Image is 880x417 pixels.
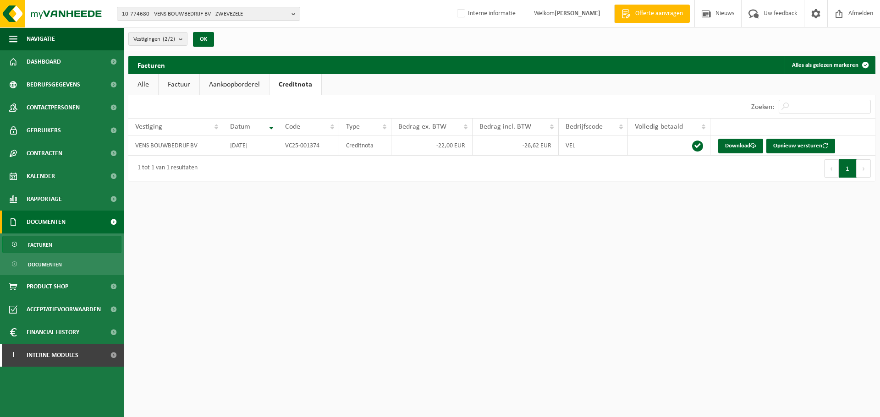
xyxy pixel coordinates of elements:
a: Offerte aanvragen [614,5,690,23]
span: Acceptatievoorwaarden [27,298,101,321]
span: Interne modules [27,344,78,367]
count: (2/2) [163,36,175,42]
td: Creditnota [339,135,391,156]
span: Type [346,123,360,130]
td: -26,62 EUR [473,135,558,156]
span: Gebruikers [27,119,61,142]
button: 10-774680 - VENS BOUWBEDRIJF BV - ZWEVEZELE [117,7,300,21]
button: Vestigingen(2/2) [128,32,187,46]
span: I [9,344,17,367]
strong: [PERSON_NAME] [555,10,600,17]
span: Product Shop [27,275,68,298]
a: Creditnota [269,74,321,95]
span: Facturen [28,236,52,254]
div: 1 tot 1 van 1 resultaten [133,160,198,177]
button: Next [857,159,871,178]
button: OK [193,32,214,47]
span: Vestiging [135,123,162,130]
td: VENS BOUWBEDRIJF BV [128,135,223,156]
button: Previous [824,159,839,178]
a: Documenten [2,255,121,273]
a: Aankoopborderel [200,74,269,95]
span: Bedrag incl. BTW [479,123,531,130]
a: Factuur [159,74,199,95]
span: Volledig betaald [635,123,683,130]
span: Navigatie [27,27,55,50]
span: Dashboard [27,50,61,73]
a: Download [718,139,763,153]
span: Code [285,123,300,130]
span: Documenten [28,256,62,273]
span: Offerte aanvragen [633,9,685,18]
span: Rapportage [27,188,62,211]
span: Contactpersonen [27,96,80,119]
td: VEL [559,135,628,156]
span: Financial History [27,321,79,344]
span: Bedrag ex. BTW [398,123,446,130]
a: Facturen [2,236,121,253]
span: Bedrijfscode [566,123,603,130]
span: Kalender [27,165,55,188]
button: 1 [839,159,857,178]
span: Contracten [27,142,62,165]
td: [DATE] [223,135,278,156]
span: Datum [230,123,250,130]
td: VC25-001374 [278,135,339,156]
label: Zoeken: [751,103,774,111]
button: Alles als gelezen markeren [785,56,874,74]
span: Bedrijfsgegevens [27,73,80,96]
span: 10-774680 - VENS BOUWBEDRIJF BV - ZWEVEZELE [122,7,288,21]
a: Alle [128,74,158,95]
button: Opnieuw versturen [766,139,835,153]
span: Vestigingen [133,32,175,46]
td: -22,00 EUR [391,135,473,156]
h2: Facturen [128,56,174,74]
label: Interne informatie [455,7,516,21]
span: Documenten [27,211,66,233]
